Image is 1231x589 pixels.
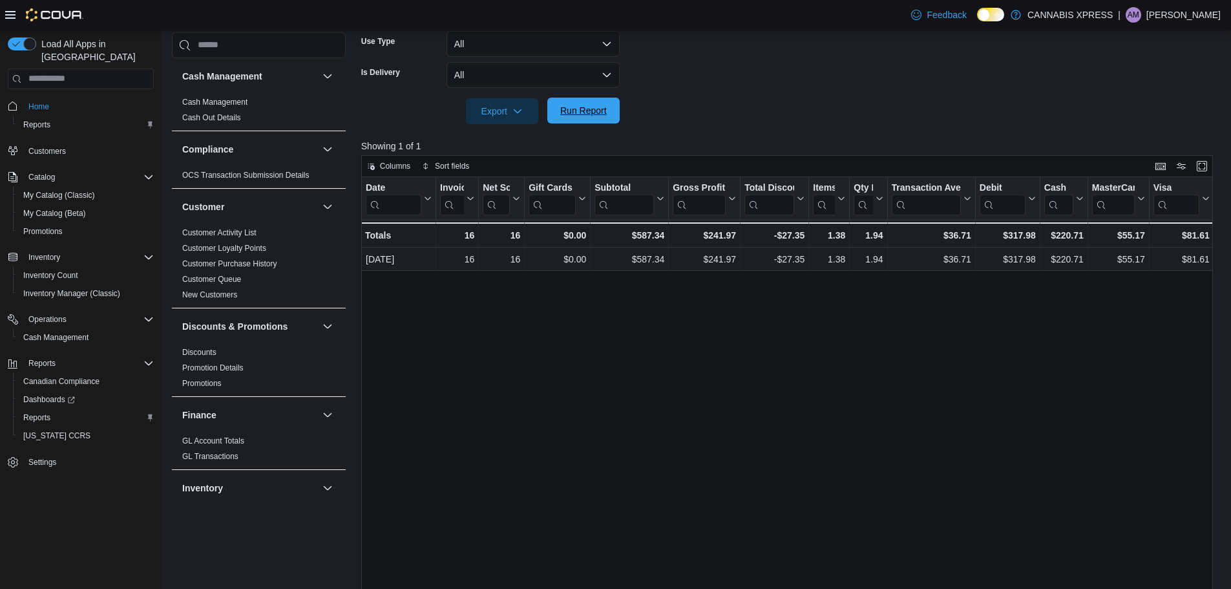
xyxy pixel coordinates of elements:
h3: Compliance [182,143,233,156]
span: Columns [380,161,410,171]
span: Customer Activity List [182,228,257,238]
span: Run Report [560,104,607,117]
button: Catalog [3,168,159,186]
span: Sort fields [435,161,469,171]
div: [DATE] [366,252,432,267]
p: Showing 1 of 1 [361,140,1222,153]
h3: Cash Management [182,70,262,83]
span: Promotions [182,378,222,389]
span: Promotion Details [182,363,244,373]
div: Gross Profit [673,182,726,215]
button: My Catalog (Beta) [13,204,159,222]
span: GL Account Totals [182,436,244,446]
div: 16 [440,228,474,243]
button: Invoices Sold [440,182,474,215]
h3: Customer [182,200,224,213]
button: Transaction Average [891,182,971,215]
span: Canadian Compliance [23,376,100,387]
div: Compliance [172,167,346,188]
div: Date [366,182,421,215]
h3: Discounts & Promotions [182,320,288,333]
span: New Customers [182,290,237,300]
span: Dashboards [23,394,75,405]
a: Inventory Count [18,268,83,283]
a: Settings [23,455,61,470]
button: Customer [182,200,317,213]
span: Settings [23,454,154,470]
div: $241.97 [673,228,736,243]
button: Cash Management [320,69,335,84]
div: Gift Card Sales [529,182,576,215]
a: Dashboards [18,392,80,407]
button: Canadian Compliance [13,372,159,391]
button: Inventory Manager (Classic) [13,284,159,303]
span: Promotions [18,224,154,239]
a: Home [23,99,54,114]
div: 16 [483,252,520,267]
div: $36.71 [891,252,971,267]
button: Enter fullscreen [1194,158,1210,174]
button: Reports [13,116,159,134]
div: Net Sold [483,182,510,194]
button: Cash [1044,182,1084,215]
a: Reports [18,410,56,425]
button: Total Discount [744,182,805,215]
span: Settings [28,457,56,467]
button: Items Per Transaction [813,182,845,215]
button: Keyboard shortcuts [1153,158,1168,174]
a: Feedback [906,2,971,28]
button: Operations [3,310,159,328]
span: Cash Management [182,97,247,107]
span: Customer Queue [182,274,241,284]
div: 16 [440,252,474,267]
button: Cash Management [182,70,317,83]
div: Ashton Melnyk [1126,7,1141,23]
div: Finance [172,433,346,469]
div: Cash [1044,182,1073,215]
button: Reports [23,356,61,371]
div: Total Discount [744,182,794,194]
span: Inventory Manager (Classic) [18,286,154,301]
div: $55.17 [1092,252,1145,267]
span: Reports [23,412,50,423]
button: Catalog [23,169,60,185]
button: Discounts & Promotions [182,320,317,333]
span: Cash Out Details [182,112,241,123]
button: Qty Per Transaction [854,182,883,215]
div: Invoices Sold [440,182,464,215]
div: Date [366,182,421,194]
div: $220.71 [1044,252,1084,267]
div: Gift Cards [529,182,576,194]
a: OCS Transaction Submission Details [182,171,310,180]
div: 1.94 [854,252,883,267]
button: Visa [1153,182,1210,215]
button: Display options [1173,158,1189,174]
span: Reports [23,356,154,371]
span: Cash Management [23,332,89,343]
span: Catalog [28,172,55,182]
button: Customers [3,142,159,160]
div: $36.71 [891,228,971,243]
button: Finance [320,407,335,423]
span: My Catalog (Classic) [18,187,154,203]
div: $587.34 [594,228,664,243]
button: Inventory [23,250,65,265]
span: AM [1128,7,1139,23]
a: GL Transactions [182,452,238,461]
button: Reports [3,354,159,372]
a: Promotion Details [182,363,244,372]
span: Customers [23,143,154,159]
button: Compliance [182,143,317,156]
div: 1.38 [813,252,845,267]
span: Operations [23,312,154,327]
a: Canadian Compliance [18,374,105,389]
div: Transaction Average [891,182,960,194]
div: 1.38 [813,228,845,243]
div: Cash Management [172,94,346,131]
button: Inventory [182,482,317,495]
div: Qty Per Transaction [854,182,872,215]
span: Inventory [23,250,154,265]
a: [US_STATE] CCRS [18,428,96,444]
div: MasterCard [1092,182,1135,194]
p: | [1118,7,1121,23]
